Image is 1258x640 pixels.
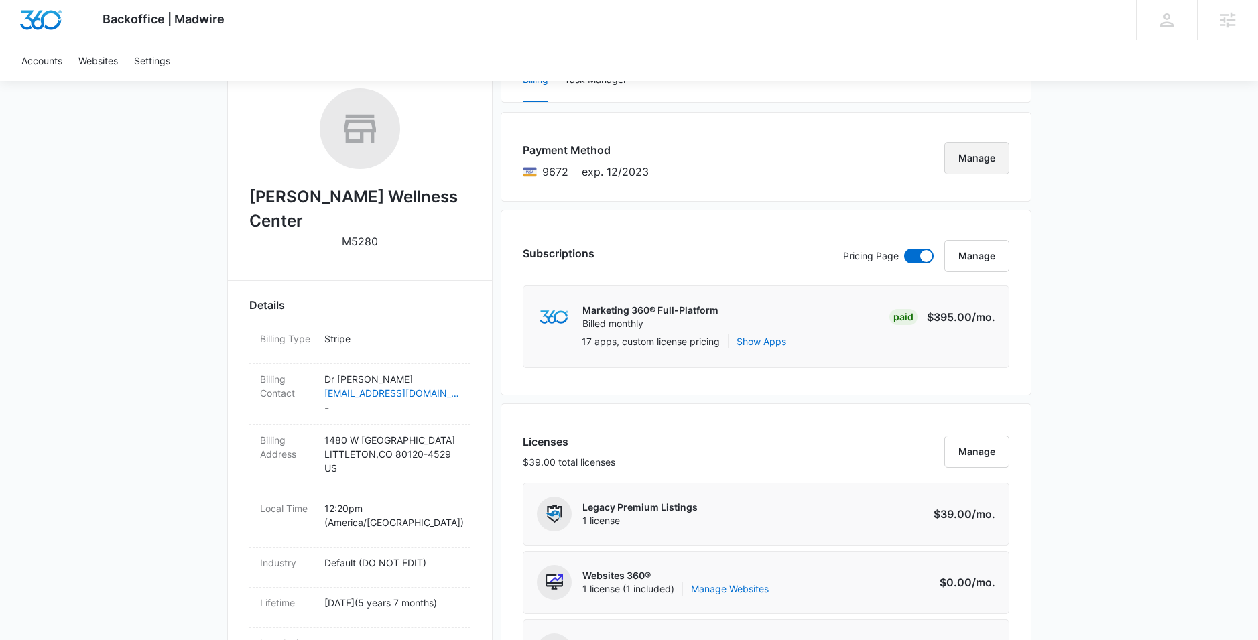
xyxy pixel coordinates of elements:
p: Stripe [324,332,460,346]
div: Keywords by Traffic [148,79,226,88]
h3: Licenses [523,434,615,450]
dt: Billing Type [260,332,314,346]
div: Billing ContactDr [PERSON_NAME][EMAIL_ADDRESS][DOMAIN_NAME]- [249,364,470,425]
a: Manage Websites [691,582,769,596]
p: $39.00 [932,506,995,522]
p: Dr [PERSON_NAME] [324,372,460,386]
p: 1480 W [GEOGRAPHIC_DATA] LITTLETON , CO 80120-4529 US [324,433,460,475]
p: Marketing 360® Full-Platform [582,304,718,317]
span: Visa ending with [542,164,568,180]
p: Default (DO NOT EDIT) [324,556,460,570]
p: $39.00 total licenses [523,455,615,469]
img: tab_domain_overview_orange.svg [36,78,47,88]
img: tab_keywords_by_traffic_grey.svg [133,78,144,88]
dd: - [324,372,460,416]
span: /mo. [972,576,995,589]
span: Backoffice | Madwire [103,12,225,26]
img: website_grey.svg [21,35,32,46]
p: [DATE] ( 5 years 7 months ) [324,596,460,610]
h2: [PERSON_NAME] Wellness Center [249,185,470,233]
img: marketing360Logo [540,310,568,324]
dt: Billing Contact [260,372,314,400]
div: Billing TypeStripe [249,324,470,364]
p: Pricing Page [843,249,899,263]
button: Manage [944,142,1009,174]
dt: Lifetime [260,596,314,610]
div: Billing Address1480 W [GEOGRAPHIC_DATA]LITTLETON,CO 80120-4529US [249,425,470,493]
div: Lifetime[DATE](5 years 7 months) [249,588,470,628]
span: Details [249,297,285,313]
p: Billed monthly [582,317,718,330]
p: $395.00 [927,309,995,325]
p: 17 apps, custom license pricing [582,334,720,348]
div: Local Time12:20pm (America/[GEOGRAPHIC_DATA]) [249,493,470,548]
p: 12:20pm ( America/[GEOGRAPHIC_DATA] ) [324,501,460,529]
button: Show Apps [737,334,786,348]
img: logo_orange.svg [21,21,32,32]
p: $0.00 [932,574,995,590]
p: Websites 360® [582,569,769,582]
p: M5280 [342,233,378,249]
button: Manage [944,436,1009,468]
div: Paid [889,309,918,325]
span: exp. 12/2023 [582,164,649,180]
a: Websites [70,40,126,81]
span: /mo. [972,310,995,324]
a: Accounts [13,40,70,81]
div: Domain: [DOMAIN_NAME] [35,35,147,46]
p: Legacy Premium Listings [582,501,698,514]
div: Domain Overview [51,79,120,88]
h3: Payment Method [523,142,649,158]
dt: Billing Address [260,433,314,461]
button: Manage [944,240,1009,272]
a: Settings [126,40,178,81]
span: 1 license (1 included) [582,582,769,596]
span: /mo. [972,507,995,521]
dt: Industry [260,556,314,570]
h3: Subscriptions [523,245,594,261]
div: v 4.0.25 [38,21,66,32]
a: [EMAIL_ADDRESS][DOMAIN_NAME] [324,386,460,400]
span: 1 license [582,514,698,527]
dt: Local Time [260,501,314,515]
div: IndustryDefault (DO NOT EDIT) [249,548,470,588]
